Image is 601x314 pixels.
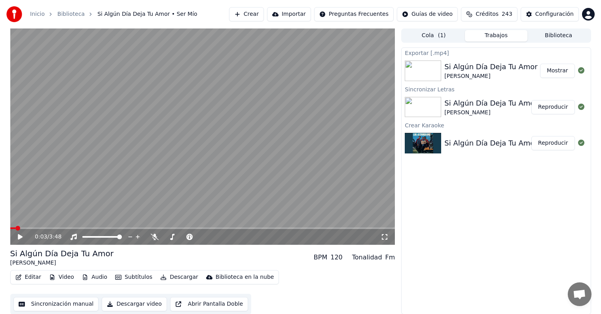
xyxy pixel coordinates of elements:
span: 0:03 [35,233,47,241]
button: Reproducir [531,136,575,150]
div: Sincronizar Letras [402,84,590,94]
div: Tonalidad [352,253,382,262]
div: Configuración [535,10,574,18]
div: Biblioteca en la nube [216,273,274,281]
div: Si Algún Día Deja Tu Amor [444,98,537,109]
button: Biblioteca [527,30,590,42]
div: BPM [314,253,327,262]
div: Si Algún Día Deja Tu Amor [444,61,537,72]
span: Si Algún Día Deja Tu Amor • Ser Mío [97,10,197,18]
button: Créditos243 [461,7,518,21]
button: Cola [402,30,465,42]
button: Mostrar [540,64,575,78]
div: [PERSON_NAME] [444,72,537,80]
button: Preguntas Frecuentes [314,7,394,21]
button: Trabajos [465,30,527,42]
div: 120 [330,253,343,262]
button: Subtítulos [112,272,155,283]
button: Guías de video [397,7,458,21]
div: Crear Karaoke [402,120,590,130]
div: Fm [385,253,395,262]
nav: breadcrumb [30,10,197,18]
button: Crear [229,7,264,21]
button: Reproducir [531,100,575,114]
button: Abrir Pantalla Doble [170,297,248,311]
button: Audio [79,272,110,283]
span: ( 1 ) [438,32,446,40]
button: Descargar video [102,297,167,311]
div: Chat abierto [568,282,592,306]
button: Editar [12,272,44,283]
button: Video [46,272,77,283]
div: Si Algún Día Deja Tu Amor [10,248,114,259]
button: Descargar [157,272,201,283]
span: 243 [502,10,512,18]
button: Importar [267,7,311,21]
div: [PERSON_NAME] [444,109,537,117]
a: Biblioteca [57,10,85,18]
div: / [35,233,54,241]
div: [PERSON_NAME] [10,259,114,267]
div: Si Algún Día Deja Tu Amor de Ser Mío [444,138,578,149]
div: Exportar [.mp4] [402,48,590,57]
span: 3:48 [49,233,61,241]
button: Configuración [521,7,579,21]
span: Créditos [476,10,499,18]
img: youka [6,6,22,22]
a: Inicio [30,10,45,18]
button: Sincronización manual [13,297,99,311]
